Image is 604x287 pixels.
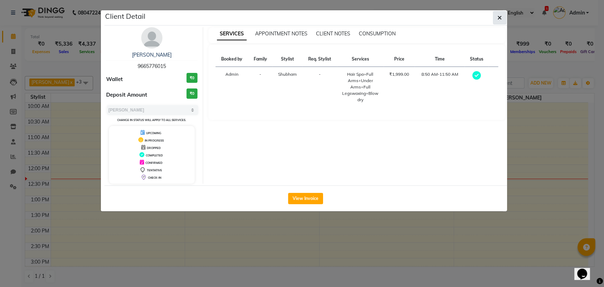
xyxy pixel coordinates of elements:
span: CONSUMPTION [359,30,396,37]
td: - [302,67,337,108]
th: Booked by [215,52,248,67]
span: Wallet [106,75,123,84]
small: Change in status will apply to all services. [117,118,186,122]
h3: ₹0 [186,88,197,99]
span: DROPPED [147,146,161,150]
span: TENTATIVE [147,168,162,172]
div: Hair Spa+Full Arms+Under Arms+Full Legswaxing+Blowdry [341,71,379,103]
span: IN PROGRESS [145,139,164,142]
th: Price [384,52,415,67]
td: - [248,67,272,108]
iframe: chat widget [574,259,597,280]
span: APPOINTMENT NOTES [255,30,307,37]
th: Stylist [272,52,303,67]
td: Admin [215,67,248,108]
img: avatar [141,27,162,48]
h3: ₹0 [186,73,197,83]
td: 8:50 AM-11:50 AM [415,67,465,108]
span: CHECK-IN [148,176,161,179]
span: Shubham [278,71,297,77]
th: Family [248,52,272,67]
th: Services [337,52,384,67]
th: Status [465,52,489,67]
th: Time [415,52,465,67]
span: UPCOMING [146,131,161,135]
span: CLIENT NOTES [316,30,350,37]
span: COMPLETED [146,154,163,157]
span: CONFIRMED [145,161,162,165]
th: Req. Stylist [302,52,337,67]
span: Deposit Amount [106,91,147,99]
a: [PERSON_NAME] [132,52,172,58]
span: 9665776015 [138,63,166,69]
div: ₹1,999.00 [388,71,410,78]
span: SERVICES [217,28,247,40]
h5: Client Detail [105,11,145,22]
button: View Invoice [288,193,323,204]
